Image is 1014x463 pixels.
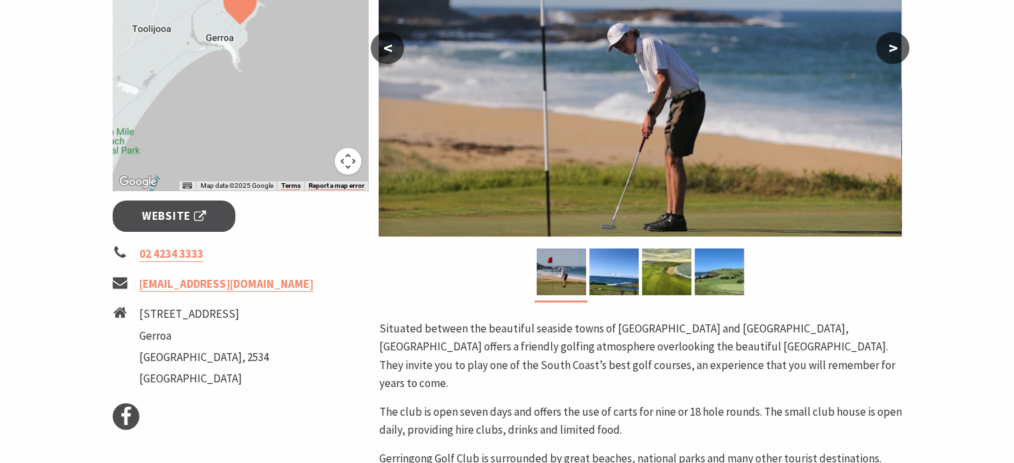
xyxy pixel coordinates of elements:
button: > [876,32,909,64]
img: View from 3rd green [695,248,744,295]
a: Terms [281,182,300,190]
button: Keyboard shortcuts [183,181,192,191]
a: [EMAIL_ADDRESS][DOMAIN_NAME] [139,276,313,292]
li: Gerroa [139,327,269,345]
p: Situated between the beautiful seaside towns of [GEOGRAPHIC_DATA] and [GEOGRAPHIC_DATA], [GEOGRAP... [379,320,901,392]
li: [GEOGRAPHIC_DATA] [139,370,269,388]
span: Website [142,207,206,225]
img: view from 7th tee [589,248,639,295]
a: Website [113,201,236,232]
a: 02 4234 3333 [139,246,203,262]
img: Google [116,173,160,191]
button: Map camera controls [335,148,361,175]
img: Gerringong Golf Club [642,248,691,295]
img: 4th Green [537,248,586,295]
span: Map data ©2025 Google [200,182,273,189]
p: The club is open seven days and offers the use of carts for nine or 18 hole rounds. The small clu... [379,403,901,439]
li: [STREET_ADDRESS] [139,305,269,323]
button: < [371,32,404,64]
a: Open this area in Google Maps (opens a new window) [116,173,160,191]
li: [GEOGRAPHIC_DATA], 2534 [139,348,269,366]
a: Report a map error [308,182,364,190]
